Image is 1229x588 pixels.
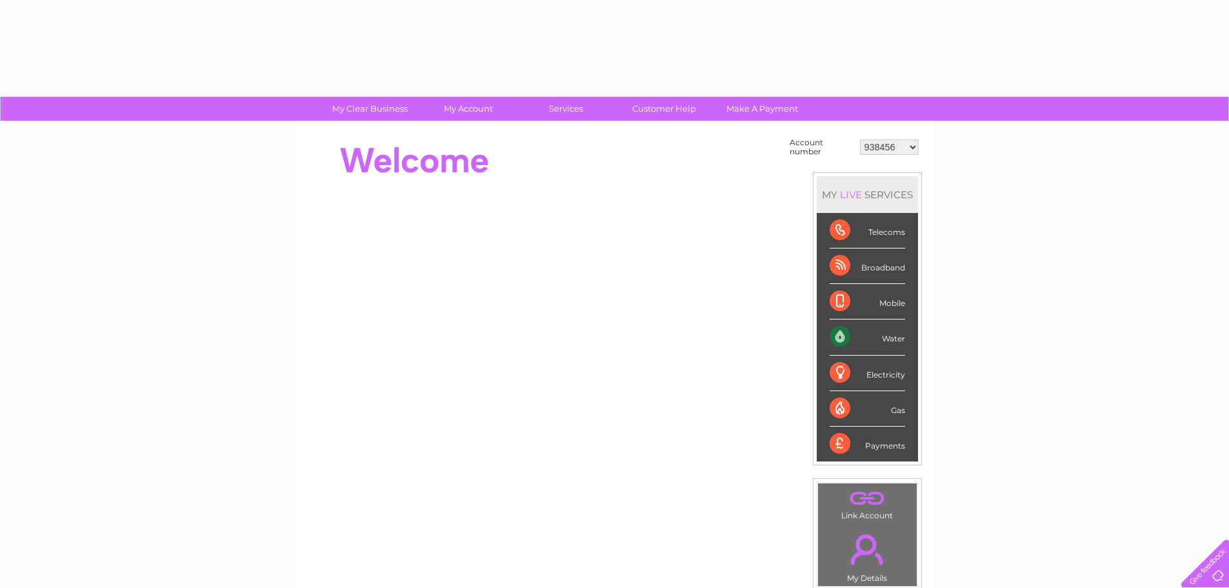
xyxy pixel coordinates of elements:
a: . [821,487,914,509]
div: MY SERVICES [817,176,918,213]
div: Electricity [830,356,905,391]
a: My Account [415,97,521,121]
a: Make A Payment [709,97,815,121]
a: . [821,527,914,572]
div: Gas [830,391,905,427]
td: Account number [786,135,857,159]
td: Link Account [817,483,917,523]
td: My Details [817,523,917,587]
div: Telecoms [830,213,905,248]
div: Water [830,319,905,355]
div: Payments [830,427,905,461]
div: Broadband [830,248,905,284]
a: Customer Help [611,97,717,121]
a: Services [513,97,619,121]
div: Mobile [830,284,905,319]
div: LIVE [837,188,864,201]
a: My Clear Business [317,97,423,121]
